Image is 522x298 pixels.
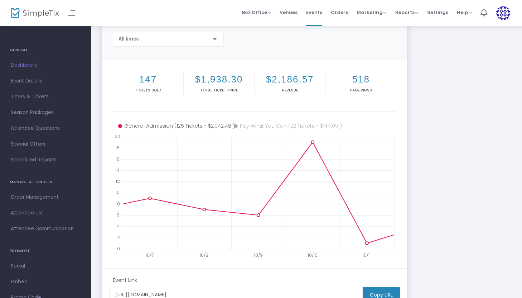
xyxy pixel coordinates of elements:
[327,87,395,93] p: Page Views
[117,223,120,229] text: 4
[185,74,253,85] h2: $1,938.30
[242,9,271,16] span: Box Office
[10,244,82,258] h4: PROMOTE
[10,175,82,189] h4: MANAGE ATTENDEES
[11,193,81,202] span: Order Management
[308,252,318,258] text: 10/10
[306,3,322,22] span: Events
[11,277,81,287] span: Embed
[357,9,387,16] span: Marketing
[117,234,120,240] text: 2
[11,76,81,86] span: Event Details
[116,178,120,184] text: 12
[199,252,208,258] text: 10/8
[117,212,120,218] text: 6
[115,145,120,151] text: 18
[115,167,120,173] text: 14
[11,92,81,101] span: Times & Tickets
[185,87,253,93] p: Total Ticket Price
[10,43,82,57] h4: GENERAL
[117,200,120,207] text: 8
[114,87,182,93] p: Tickets sold
[457,9,472,16] span: Help
[11,139,81,149] span: Special Offers
[114,74,182,85] h2: 147
[11,224,81,233] span: Attendee Communication
[256,74,324,85] h2: $2,186.57
[113,276,137,284] m-panel-subtitle: Event Link
[117,246,120,252] text: 0
[11,261,81,271] span: Social
[363,252,371,258] text: 10/11
[427,3,448,22] span: Settings
[11,108,81,117] span: Season Packages
[280,3,298,22] span: Venues
[11,124,81,133] span: Attendee Questions
[256,87,324,93] p: Revenue
[327,74,395,85] h2: 518
[115,133,120,139] text: 20
[395,9,419,16] span: Reports
[11,208,81,218] span: Attendee List
[331,3,348,22] span: Orders
[115,156,120,162] text: 16
[145,252,154,258] text: 10/7
[119,36,139,42] span: All times
[115,189,120,195] text: 10
[11,61,81,70] span: Dashboard
[11,155,81,165] span: Scheduled Reports
[254,252,263,258] text: 10/9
